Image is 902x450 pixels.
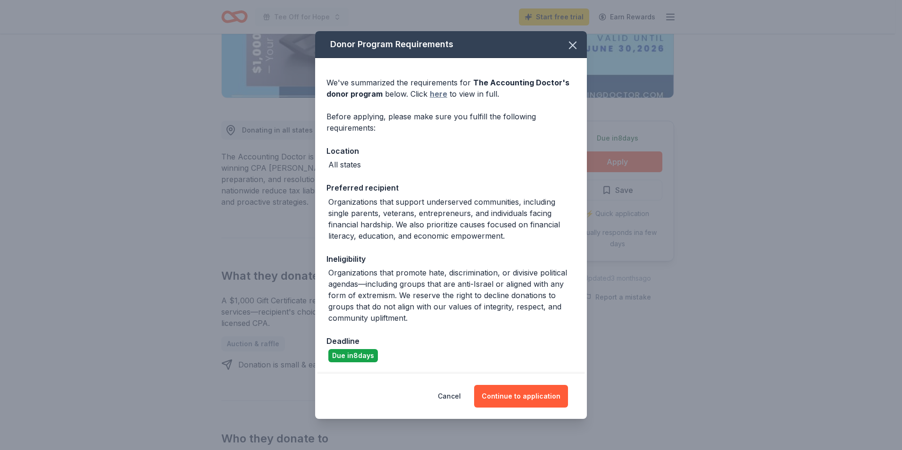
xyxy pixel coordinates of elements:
div: Organizations that promote hate, discrimination, or divisive political agendas—including groups t... [328,267,576,324]
div: Due in 8 days [328,349,378,362]
div: Ineligibility [326,253,576,265]
button: Continue to application [474,385,568,408]
button: Cancel [438,385,461,408]
a: here [430,88,447,100]
div: Location [326,145,576,157]
div: Donor Program Requirements [315,31,587,58]
div: Preferred recipient [326,182,576,194]
div: We've summarized the requirements for below. Click to view in full. [326,77,576,100]
div: Deadline [326,335,576,347]
div: Before applying, please make sure you fulfill the following requirements: [326,111,576,133]
div: Organizations that support underserved communities, including single parents, veterans, entrepren... [328,196,576,242]
div: All states [328,159,361,170]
